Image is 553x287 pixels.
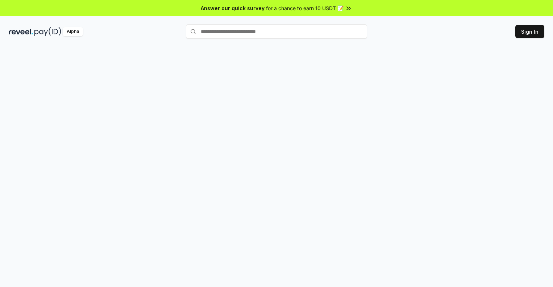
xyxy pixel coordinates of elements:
[515,25,544,38] button: Sign In
[266,4,344,12] span: for a chance to earn 10 USDT 📝
[9,27,33,36] img: reveel_dark
[63,27,83,36] div: Alpha
[201,4,265,12] span: Answer our quick survey
[34,27,61,36] img: pay_id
